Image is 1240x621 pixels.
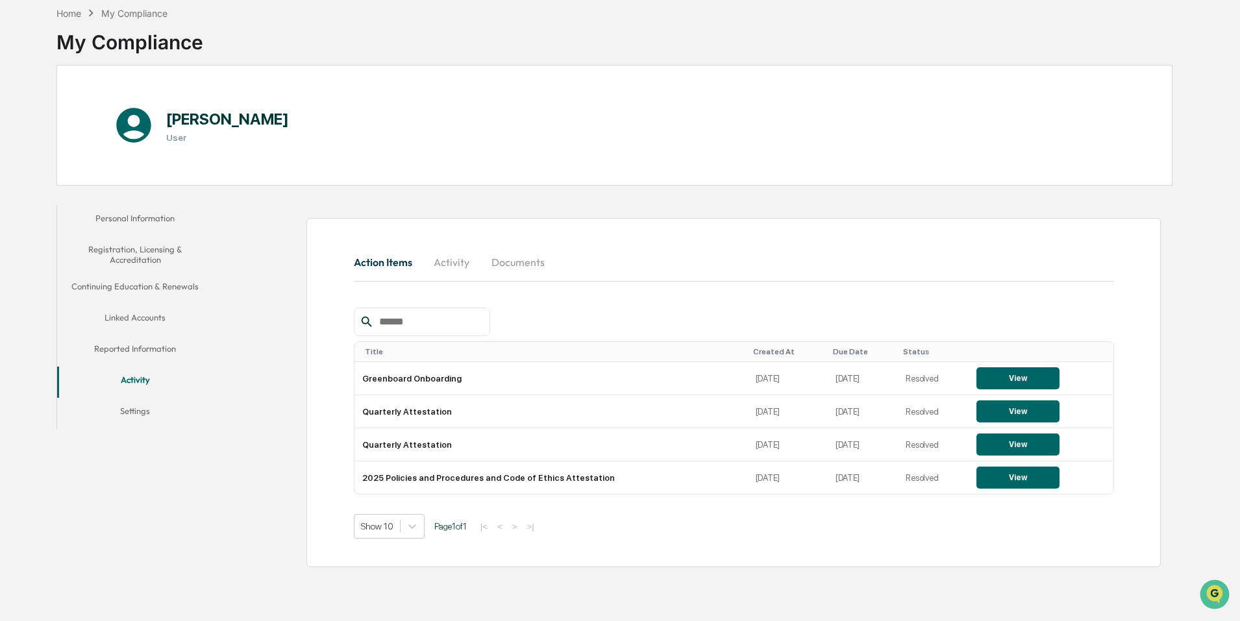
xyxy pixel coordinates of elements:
button: Personal Information [57,205,213,236]
iframe: Open customer support [1198,578,1234,613]
td: Resolved [898,362,968,395]
div: My Compliance [56,20,203,54]
button: View [976,367,1060,389]
a: 🗄️Attestations [89,158,166,182]
button: Continuing Education & Renewals [57,273,213,304]
span: Page 1 of 1 [434,521,467,531]
td: Resolved [898,461,968,494]
td: Greenboard Onboarding [354,362,748,395]
button: Registration, Licensing & Accreditation [57,236,213,273]
td: [DATE] [828,362,899,395]
td: [DATE] [748,428,828,461]
td: [DATE] [828,428,899,461]
button: Settings [57,398,213,429]
div: My Compliance [101,8,167,19]
div: Toggle SortBy [753,347,823,356]
a: View [976,373,1060,383]
button: Linked Accounts [57,304,213,335]
button: >| [523,521,538,532]
div: Start new chat [44,99,213,112]
h3: User [166,132,289,143]
div: Toggle SortBy [365,347,743,356]
a: View [976,439,1060,449]
span: Pylon [129,220,157,230]
button: Documents [481,247,555,278]
div: 🖐️ [13,165,23,175]
td: [DATE] [748,362,828,395]
a: Powered byPylon [92,219,157,230]
div: secondary tabs example [354,247,1114,278]
button: View [976,433,1060,456]
div: 🗄️ [94,165,105,175]
button: View [976,467,1060,489]
button: |< [477,521,491,532]
div: Home [56,8,81,19]
div: Toggle SortBy [979,347,1108,356]
a: 🔎Data Lookup [8,183,87,206]
img: 1746055101610-c473b297-6a78-478c-a979-82029cc54cd1 [13,99,36,123]
p: How can we help? [13,27,236,48]
span: Preclearance [26,164,84,177]
td: Quarterly Attestation [354,428,748,461]
div: We're available if you need us! [44,112,164,123]
div: Toggle SortBy [903,347,963,356]
a: 🖐️Preclearance [8,158,89,182]
button: View [976,400,1060,422]
span: Attestations [107,164,161,177]
a: View [976,472,1060,482]
td: [DATE] [748,461,828,494]
td: [DATE] [828,395,899,428]
button: < [493,521,506,532]
button: Reported Information [57,335,213,367]
span: Data Lookup [26,188,82,201]
button: Start new chat [221,103,236,119]
td: [DATE] [828,461,899,494]
td: 2025 Policies and Procedures and Code of Ethics Attestation [354,461,748,494]
button: Activity [423,247,481,278]
button: Activity [57,367,213,398]
a: View [976,406,1060,416]
td: Resolved [898,395,968,428]
button: > [508,521,521,532]
div: 🔎 [13,189,23,200]
h1: [PERSON_NAME] [166,110,289,128]
div: secondary tabs example [57,205,213,429]
td: Resolved [898,428,968,461]
td: Quarterly Attestation [354,395,748,428]
td: [DATE] [748,395,828,428]
button: Action Items [354,247,423,278]
div: Toggle SortBy [833,347,893,356]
